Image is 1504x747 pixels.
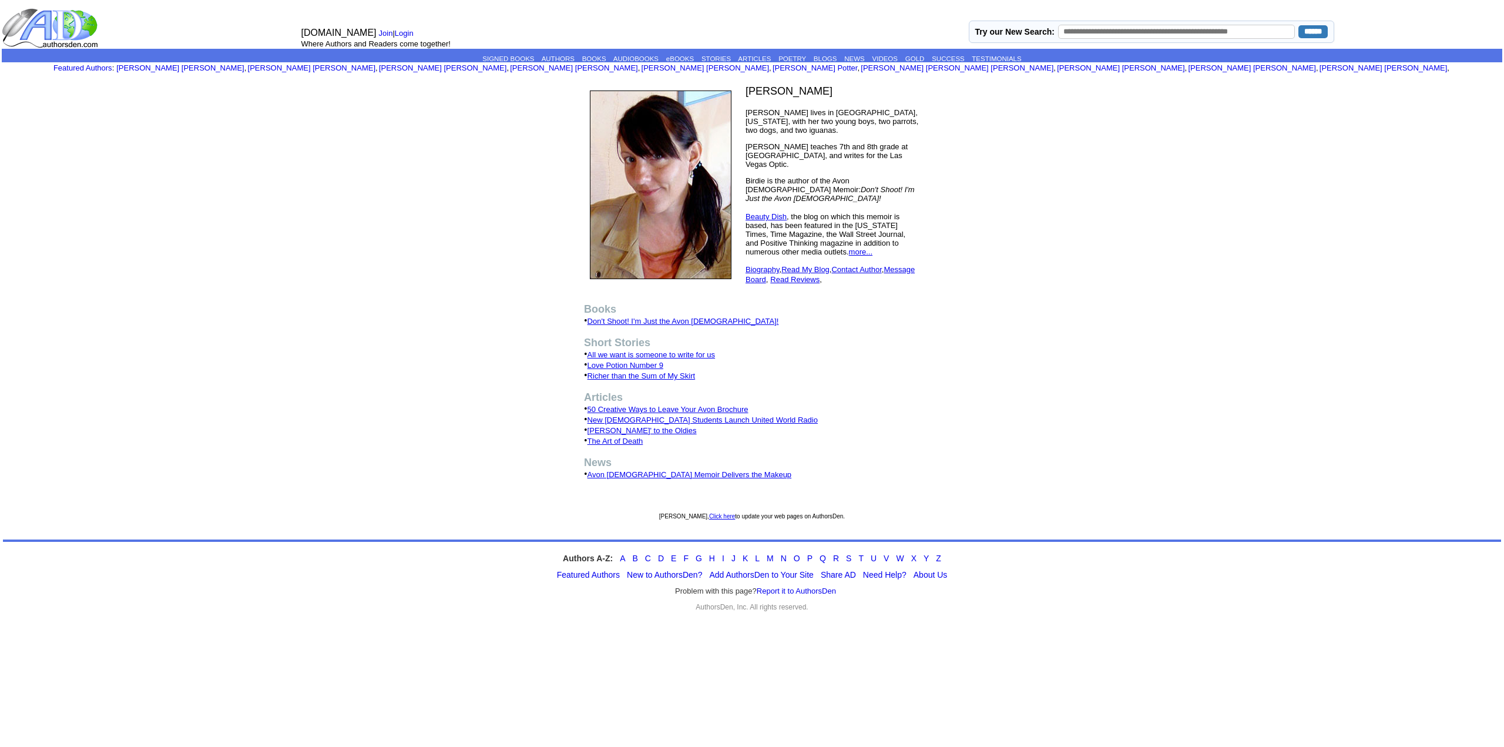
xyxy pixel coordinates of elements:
font: i [1056,65,1057,72]
a: Featured Authors [53,63,112,72]
a: K [743,554,748,563]
a: Y [924,554,929,563]
font: , [770,275,821,284]
a: New to AuthorsDen? [627,570,702,579]
b: Short Stories [584,337,650,349]
a: X [911,554,916,563]
font: , , , , , , , , , , [116,63,1451,72]
a: STORIES [701,55,731,62]
a: Richer than the Sum of My Skirt [587,371,696,380]
font: i [1187,65,1188,72]
a: Q [820,554,826,563]
a: The Art of Death [587,437,643,445]
a: Contact Author [831,265,881,274]
a: GOLD [905,55,925,62]
strong: Authors A-Z: [563,554,613,563]
a: TESTIMONIALS [972,55,1021,62]
a: Report it to AuthorsDen [757,587,836,595]
p: [PERSON_NAME] teaches 7th and 8th grade at [GEOGRAPHIC_DATA], and writes for the Las Vegas Optic. [746,142,920,169]
font: i [378,65,379,72]
img: logo_ad.gif [2,8,100,49]
font: i [1449,65,1451,72]
a: V [884,554,889,563]
a: Login [395,29,414,38]
a: BOOKS [582,55,606,62]
a: Beauty Dish [746,212,787,221]
b: News [584,457,612,468]
a: L [755,554,760,563]
a: [PERSON_NAME] [PERSON_NAME] [642,63,769,72]
a: P [807,554,813,563]
a: SIGNED BOOKS [482,55,534,62]
font: i [640,65,641,72]
a: D [658,554,664,563]
b: Articles [584,391,623,403]
a: [PERSON_NAME] [PERSON_NAME] [1057,63,1184,72]
a: New [DEMOGRAPHIC_DATA] Students Launch United World Radio [587,416,818,424]
a: Read Reviews [770,275,820,284]
font: [PERSON_NAME], to update your web pages on AuthorsDen. [659,513,845,520]
a: Featured Authors [557,570,620,579]
a: VIDEOS [872,55,898,62]
a: Share AD [821,570,856,579]
a: U [871,554,877,563]
font: i [246,65,247,72]
a: Read My Blog [781,265,830,274]
a: 50 Creative Ways to Leave Your Avon Brochure [587,405,748,414]
font: : [53,63,114,72]
a: E [671,554,676,563]
a: T [858,554,864,563]
a: I [722,554,724,563]
a: About Us [914,570,948,579]
font: , the blog on which this memoir is based, has been featured in the [US_STATE] Times, Time Magazin... [746,212,915,284]
a: H [709,554,715,563]
a: [PERSON_NAME] [PERSON_NAME] [1188,63,1315,72]
a: NEWS [844,55,865,62]
a: G [696,554,702,563]
a: Add AuthorsDen to Your Site [709,570,813,579]
img: 74380.jpg [590,91,731,279]
a: R [833,554,839,563]
a: M [767,554,774,563]
a: eBOOKS [666,55,694,62]
td: • • • • • • • • • [580,289,924,505]
a: BLOGS [814,55,837,62]
font: i [509,65,510,72]
p: Birdie is the author of the Avon [DEMOGRAPHIC_DATA] Memoir: [746,176,920,203]
a: AUDIOBOOKS [613,55,659,62]
a: Need Help? [863,570,907,579]
a: ARTICLES [738,55,771,62]
a: S [846,554,851,563]
a: A [620,554,625,563]
a: N [781,554,787,563]
a: [PERSON_NAME] [PERSON_NAME] [248,63,375,72]
a: [PERSON_NAME] [PERSON_NAME] [1320,63,1447,72]
a: Don't Shoot! I'm Just the Avon [DEMOGRAPHIC_DATA]! [587,317,779,326]
i: Don't Shoot! I'm Just the Avon [DEMOGRAPHIC_DATA]! [746,185,915,203]
a: [PERSON_NAME] Potter [773,63,858,72]
div: AuthorsDen, Inc. All rights reserved. [3,603,1501,611]
a: [PERSON_NAME] [PERSON_NAME] [379,63,506,72]
a: Biography [746,265,780,274]
font: [PERSON_NAME] [746,85,832,97]
a: F [683,554,689,563]
a: Join [379,29,393,38]
font: | [379,29,418,38]
a: [PERSON_NAME] [PERSON_NAME] [510,63,637,72]
a: [PERSON_NAME] [PERSON_NAME] [PERSON_NAME] [861,63,1053,72]
a: [PERSON_NAME]' to the Oldies [587,426,697,435]
a: Love Potion Number 9 [587,361,663,370]
font: Where Authors and Readers come together! [301,39,451,48]
a: Avon [DEMOGRAPHIC_DATA] Memoir Delivers the Makeup [587,470,792,479]
a: [PERSON_NAME] [PERSON_NAME] [116,63,244,72]
font: [DOMAIN_NAME] [301,28,377,38]
font: i [860,65,861,72]
a: J [731,554,736,563]
a: All we want is someone to write for us [587,350,715,359]
a: C [645,554,651,563]
font: i [771,65,773,72]
label: Try our New Search: [975,27,1055,36]
a: Click here [709,513,735,520]
font: [PERSON_NAME] lives in [GEOGRAPHIC_DATA], [US_STATE], with her two young boys, two parrots, two d... [746,108,920,203]
a: AUTHORS [542,55,575,62]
